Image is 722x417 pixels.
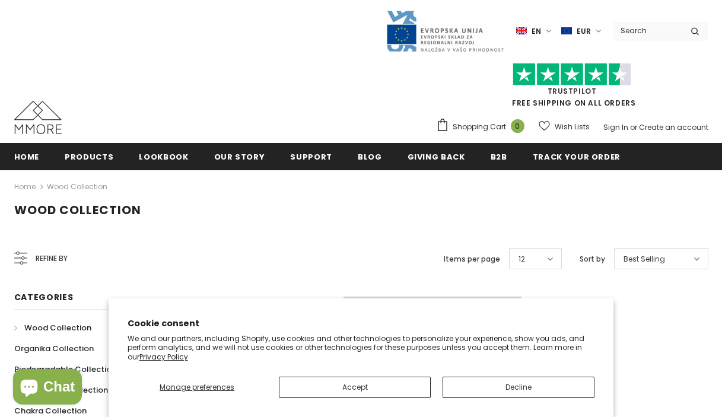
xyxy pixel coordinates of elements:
span: Track your order [533,151,621,163]
span: Wish Lists [555,121,590,133]
a: Shopping Cart 0 [436,118,530,136]
span: 0 [511,119,524,133]
span: Categories [14,291,74,303]
a: Blog [358,143,382,170]
a: support [290,143,332,170]
img: MMORE Cases [14,101,62,134]
a: Biodegradable Collection [14,359,116,380]
span: Wood Collection [24,322,91,333]
a: Our Story [214,143,265,170]
span: Biodegradable Collection [14,364,116,375]
span: Home [14,151,40,163]
a: Track your order [533,143,621,170]
span: Best Selling [624,253,665,265]
img: Javni Razpis [386,9,504,53]
a: Javni Razpis [386,26,504,36]
span: en [532,26,541,37]
span: FREE SHIPPING ON ALL ORDERS [436,68,708,108]
a: Trustpilot [548,86,597,96]
img: i-lang-1.png [516,26,527,36]
a: Products [65,143,113,170]
span: Shopping Cart [453,121,506,133]
span: B2B [491,151,507,163]
span: Lookbook [139,151,188,163]
button: Decline [443,377,594,398]
button: Accept [279,377,431,398]
a: Create an account [639,122,708,132]
img: Trust Pilot Stars [513,63,631,86]
span: Chakra Collection [14,405,87,416]
a: Wood Collection [14,317,91,338]
span: Blog [358,151,382,163]
label: Items per page [444,253,500,265]
a: Organika Collection [14,338,94,359]
span: Manage preferences [160,382,234,392]
a: Lookbook [139,143,188,170]
a: Giving back [408,143,465,170]
a: Wish Lists [539,116,590,137]
label: Sort by [580,253,605,265]
span: EUR [577,26,591,37]
span: Products [65,151,113,163]
span: Wood Collection [14,202,141,218]
span: 12 [519,253,525,265]
a: Privacy Policy [139,352,188,362]
p: We and our partners, including Shopify, use cookies and other technologies to personalize your ex... [128,334,595,362]
inbox-online-store-chat: Shopify online store chat [9,369,85,408]
a: Wood Collection [47,182,107,192]
span: Our Story [214,151,265,163]
span: Giving back [408,151,465,163]
span: Organika Collection [14,343,94,354]
a: B2B [491,143,507,170]
a: Home [14,143,40,170]
span: or [630,122,637,132]
a: Home [14,180,36,194]
a: Sign In [603,122,628,132]
h2: Cookie consent [128,317,595,330]
span: Refine by [36,252,68,265]
button: Manage preferences [128,377,267,398]
span: support [290,151,332,163]
input: Search Site [613,22,682,39]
